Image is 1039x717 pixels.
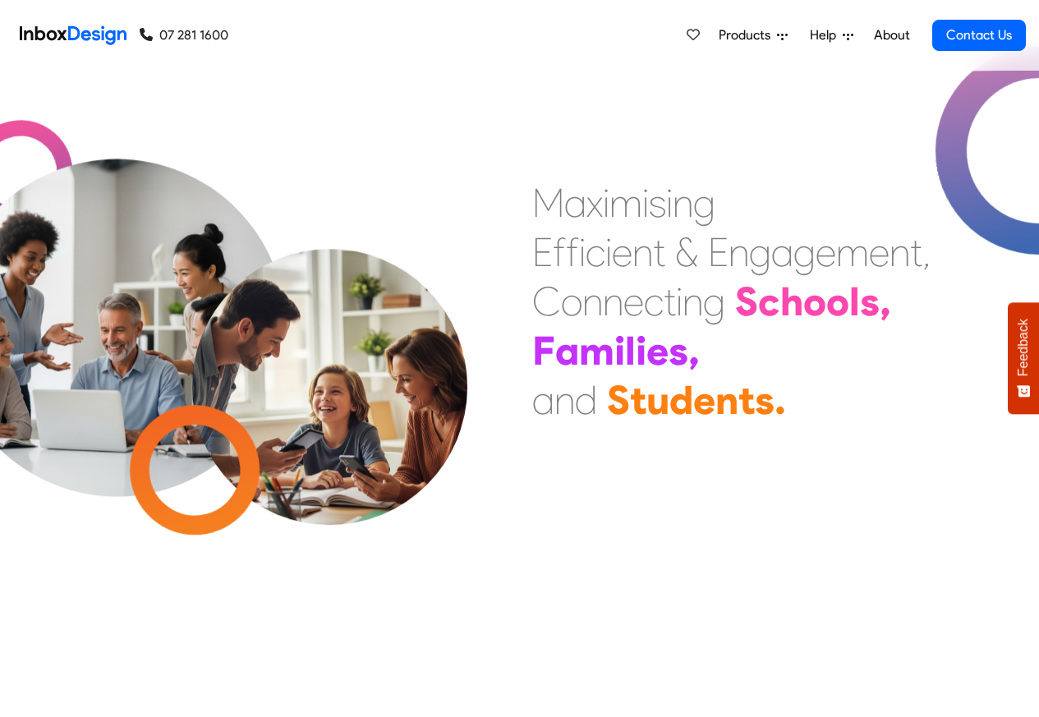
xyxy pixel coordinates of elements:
[646,326,669,375] div: e
[625,326,636,375] div: l
[642,178,649,228] div: i
[532,375,554,425] div: a
[810,25,843,45] span: Help
[609,178,642,228] div: m
[849,277,860,326] div: l
[532,228,553,277] div: E
[582,277,603,326] div: n
[869,228,890,277] div: e
[803,277,826,326] div: o
[755,375,775,425] div: s
[693,375,715,425] div: e
[775,375,786,425] div: .
[532,277,561,326] div: C
[623,277,644,326] div: e
[666,178,673,228] div: i
[676,277,683,326] div: i
[860,277,880,326] div: s
[553,228,566,277] div: f
[636,326,646,375] div: i
[880,277,891,326] div: ,
[555,326,579,375] div: a
[614,326,625,375] div: i
[605,228,612,277] div: i
[738,375,755,425] div: t
[780,277,803,326] div: h
[644,277,664,326] div: c
[693,178,715,228] div: g
[579,228,586,277] div: i
[910,228,922,277] div: t
[646,375,669,425] div: u
[836,228,869,277] div: m
[649,178,666,228] div: s
[673,178,693,228] div: n
[566,228,579,277] div: f
[575,375,597,425] div: d
[749,228,771,277] div: g
[669,326,688,375] div: s
[630,375,646,425] div: t
[586,228,605,277] div: c
[603,178,609,228] div: i
[719,25,777,45] span: Products
[729,228,749,277] div: n
[826,277,849,326] div: o
[653,228,665,277] div: t
[890,228,910,277] div: n
[771,228,793,277] div: a
[688,326,700,375] div: ,
[758,277,780,326] div: c
[140,25,228,45] a: 07 281 1600
[1016,319,1031,376] span: Feedback
[158,213,502,557] img: parents_with_child.png
[632,228,653,277] div: n
[532,178,931,425] div: Maximising Efficient & Engagement, Connecting Schools, Families, and Students.
[803,19,860,52] a: Help
[607,375,630,425] div: S
[579,326,614,375] div: m
[708,228,729,277] div: E
[869,19,914,52] a: About
[703,277,725,326] div: g
[603,277,623,326] div: n
[793,228,816,277] div: g
[1008,302,1039,414] button: Feedback - Show survey
[532,178,564,228] div: M
[932,20,1026,51] a: Contact Us
[712,19,794,52] a: Products
[735,277,758,326] div: S
[561,277,582,326] div: o
[675,228,698,277] div: &
[564,178,586,228] div: a
[664,277,676,326] div: t
[715,375,738,425] div: n
[683,277,703,326] div: n
[612,228,632,277] div: e
[922,228,931,277] div: ,
[816,228,836,277] div: e
[554,375,575,425] div: n
[586,178,603,228] div: x
[669,375,693,425] div: d
[532,326,555,375] div: F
